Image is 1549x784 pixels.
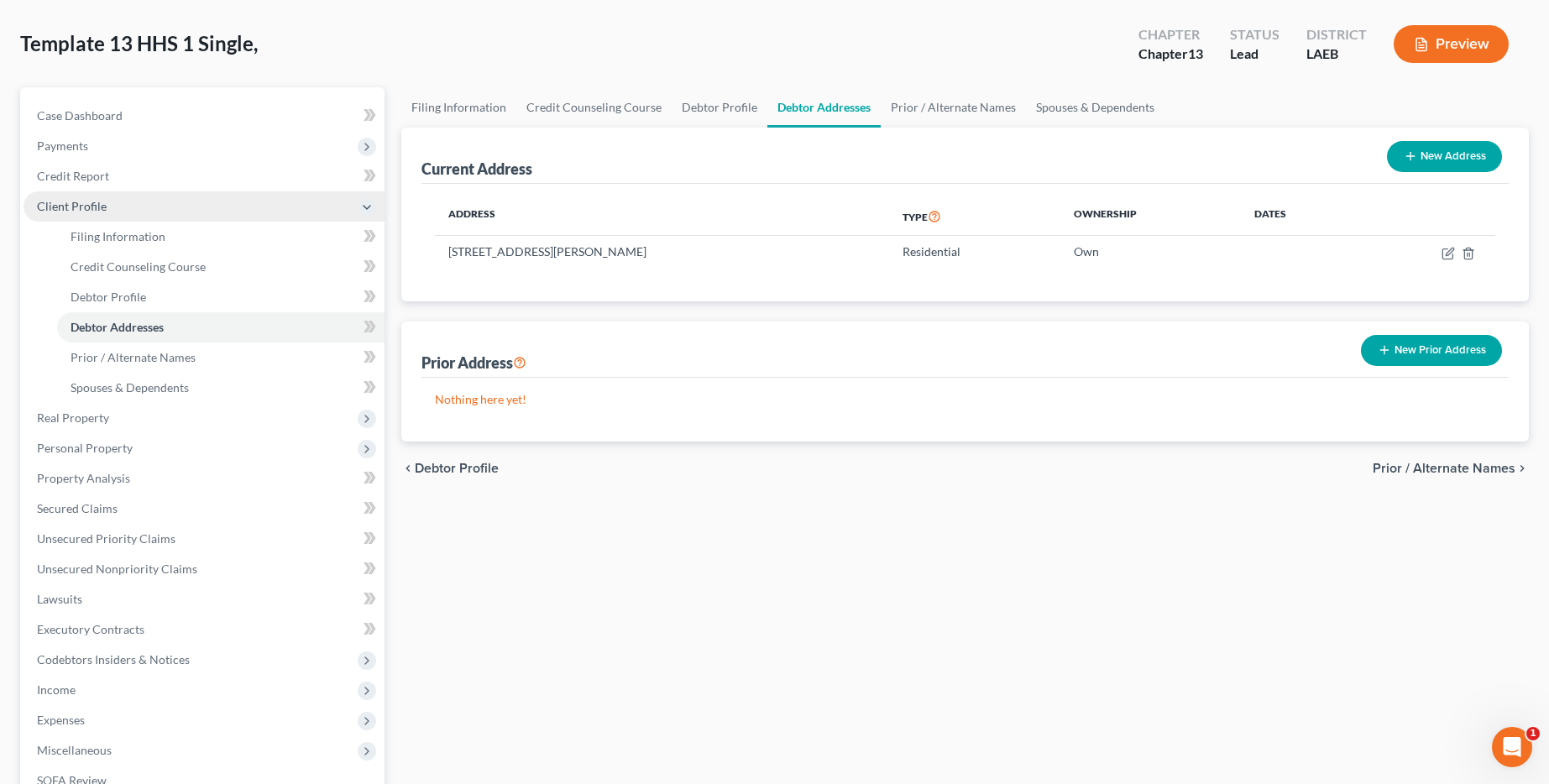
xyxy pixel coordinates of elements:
[1138,44,1203,64] div: Chapter
[1526,727,1540,740] span: 1
[415,462,499,475] span: Debtor Profile
[37,441,133,455] span: Personal Property
[37,592,82,606] span: Lawsuits
[1188,45,1203,61] span: 13
[57,252,385,282] a: Credit Counseling Course
[37,471,130,485] span: Property Analysis
[37,562,197,576] span: Unsecured Nonpriority Claims
[889,236,1060,268] td: Residential
[37,713,85,727] span: Expenses
[37,139,88,153] span: Payments
[421,353,526,373] div: Prior Address
[71,229,165,243] span: Filing Information
[24,584,385,614] a: Lawsuits
[37,682,76,697] span: Income
[1138,25,1203,44] div: Chapter
[57,342,385,373] a: Prior / Alternate Names
[71,350,196,364] span: Prior / Alternate Names
[37,410,109,425] span: Real Property
[1515,462,1529,475] i: chevron_right
[24,463,385,494] a: Property Analysis
[71,259,206,274] span: Credit Counseling Course
[1394,25,1509,63] button: Preview
[37,199,107,213] span: Client Profile
[401,462,415,475] i: chevron_left
[1373,462,1515,475] span: Prior / Alternate Names
[37,169,109,183] span: Credit Report
[435,391,1495,408] p: Nothing here yet!
[1230,25,1279,44] div: Status
[516,87,672,128] a: Credit Counseling Course
[1230,44,1279,64] div: Lead
[20,31,258,55] span: Template 13 HHS 1 Single,
[71,290,146,304] span: Debtor Profile
[435,236,889,268] td: [STREET_ADDRESS][PERSON_NAME]
[24,524,385,554] a: Unsecured Priority Claims
[672,87,767,128] a: Debtor Profile
[24,494,385,524] a: Secured Claims
[1060,236,1242,268] td: Own
[401,462,499,475] button: chevron_left Debtor Profile
[37,652,190,666] span: Codebtors Insiders & Notices
[57,373,385,403] a: Spouses & Dependents
[71,380,189,395] span: Spouses & Dependents
[57,312,385,342] a: Debtor Addresses
[1387,141,1502,172] button: New Address
[767,87,881,128] a: Debtor Addresses
[37,108,123,123] span: Case Dashboard
[421,159,532,179] div: Current Address
[1492,727,1532,767] iframe: Intercom live chat
[24,161,385,191] a: Credit Report
[889,197,1060,236] th: Type
[24,614,385,645] a: Executory Contracts
[1306,44,1367,64] div: LAEB
[37,743,112,757] span: Miscellaneous
[24,554,385,584] a: Unsecured Nonpriority Claims
[1306,25,1367,44] div: District
[435,197,889,236] th: Address
[1060,197,1242,236] th: Ownership
[57,222,385,252] a: Filing Information
[881,87,1026,128] a: Prior / Alternate Names
[71,320,164,334] span: Debtor Addresses
[57,282,385,312] a: Debtor Profile
[401,87,516,128] a: Filing Information
[37,501,118,515] span: Secured Claims
[1361,335,1502,366] button: New Prior Address
[1026,87,1164,128] a: Spouses & Dependents
[24,101,385,131] a: Case Dashboard
[1241,197,1359,236] th: Dates
[1373,462,1529,475] button: Prior / Alternate Names chevron_right
[37,531,175,546] span: Unsecured Priority Claims
[37,622,144,636] span: Executory Contracts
